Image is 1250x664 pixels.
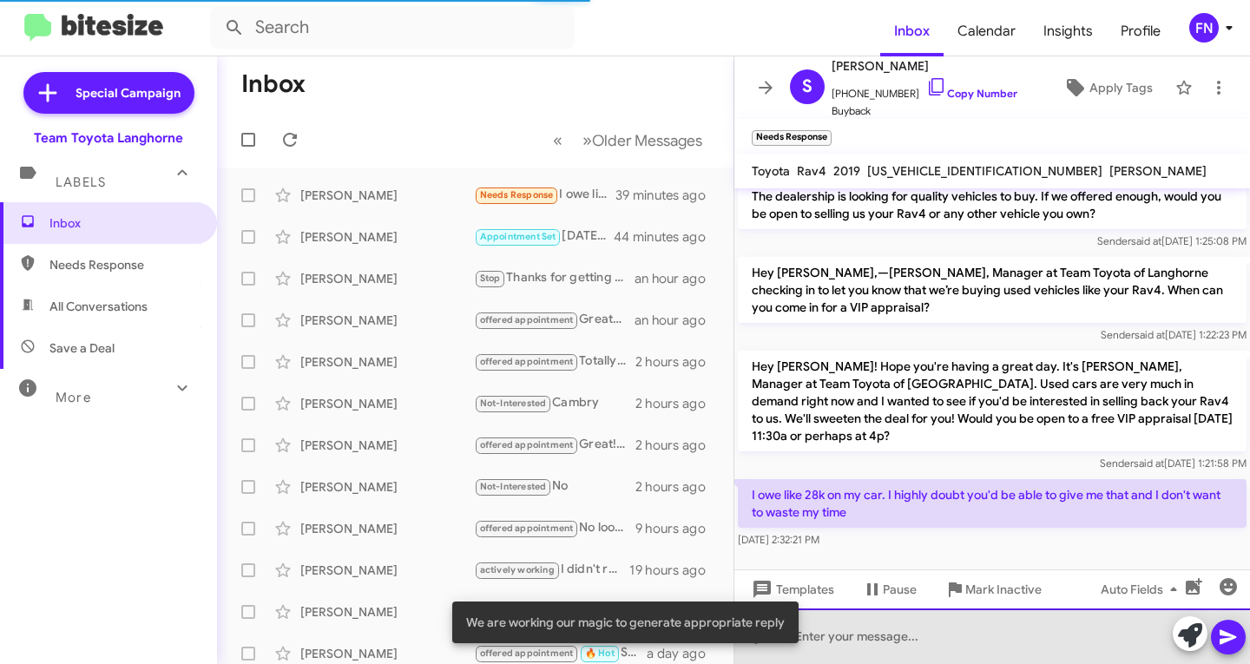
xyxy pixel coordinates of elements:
span: said at [1131,234,1161,247]
span: [DATE] 2:32:21 PM [738,533,819,546]
h1: Inbox [241,70,306,98]
div: I owe like 28k on my car. I highly doubt you'd be able to give me that and I don't want to waste ... [474,185,615,205]
span: Sender [DATE] 1:21:58 PM [1100,457,1247,470]
div: [PERSON_NAME] [300,395,474,412]
button: Pause [848,574,931,605]
div: 39 minutes ago [615,187,720,204]
p: Hey [PERSON_NAME]! Hope you're having a great day. It's [PERSON_NAME], Manager at Team Toyota of ... [738,351,1247,451]
span: said at [1135,328,1165,341]
a: Calendar [944,6,1030,56]
span: [PERSON_NAME] [832,56,1017,76]
span: offered appointment [480,523,574,534]
a: Special Campaign [23,72,194,114]
div: FN [1189,13,1219,43]
a: Inbox [880,6,944,56]
div: [PERSON_NAME] [300,353,474,371]
span: [PERSON_NAME] [1109,163,1207,179]
span: [PHONE_NUMBER] [832,76,1017,102]
span: S [802,73,812,101]
span: Save a Deal [49,339,115,357]
button: FN [1174,13,1231,43]
span: All Conversations [49,298,148,315]
div: [PERSON_NAME] [300,603,474,621]
span: Templates [748,574,834,605]
div: [PERSON_NAME] [300,478,474,496]
span: Buyback [832,102,1017,120]
span: actively working [480,564,555,575]
div: [PERSON_NAME] [300,437,474,454]
div: 9 hours ago [635,520,720,537]
span: Auto Fields [1101,574,1184,605]
span: Not-Interested [480,398,547,409]
span: 2019 [833,163,860,179]
div: 2 hours ago [635,395,720,412]
span: Needs Response [49,256,197,273]
span: We are working our magic to generate appropriate reply [466,614,785,631]
div: 19 hours ago [629,562,720,579]
span: Inbox [49,214,197,232]
span: Older Messages [592,131,702,150]
span: Mark Inactive [965,574,1042,605]
span: Pause [883,574,917,605]
div: 2 hours ago [635,478,720,496]
div: [PERSON_NAME] [300,187,474,204]
span: Special Campaign [76,84,181,102]
div: [PERSON_NAME] [300,562,474,579]
div: Great! When would you like to bring your vehicle in for an appraisal? I have openings [DATE] 10am... [474,435,635,455]
span: More [56,390,91,405]
button: Next [572,122,713,158]
div: Cambry [474,393,635,413]
input: Search [210,7,575,49]
button: Apply Tags [1048,72,1167,103]
p: Hey [PERSON_NAME],—[PERSON_NAME], Manager at Team Toyota of Langhorne checking in to let you know... [738,257,1247,323]
a: Insights [1030,6,1107,56]
div: Totally understand. Would a quick, no-obligation appraisal of your Tacoma help? [474,352,635,371]
span: Stop [480,273,501,284]
nav: Page navigation example [543,122,713,158]
div: [PERSON_NAME] [300,645,474,662]
button: Templates [734,574,848,605]
div: [PERSON_NAME] [300,520,474,537]
button: Mark Inactive [931,574,1056,605]
small: Needs Response [752,130,832,146]
button: Auto Fields [1087,574,1198,605]
div: an hour ago [635,312,720,329]
p: I owe like 28k on my car. I highly doubt you'd be able to give me that and I don't want to waste ... [738,479,1247,528]
div: an hour ago [635,270,720,287]
div: No [474,477,635,496]
span: offered appointment [480,314,574,325]
span: Appointment Set [480,231,556,242]
span: said at [1134,457,1164,470]
div: [PERSON_NAME] [300,270,474,287]
div: No looking for more info and pictures before that thanks [474,518,635,538]
div: [DATE] 11:30 confirmed for an appraisal of your 2022 RAV4 Hybrid! We look forward to meeting with... [474,227,615,247]
a: Copy Number [926,87,1017,100]
a: Profile [1107,6,1174,56]
span: Sender [DATE] 1:22:23 PM [1101,328,1247,341]
div: [PERSON_NAME] [300,228,474,246]
span: Apply Tags [1089,72,1153,103]
span: Not-Interested [480,481,547,492]
span: offered appointment [480,439,574,450]
span: Needs Response [480,189,554,201]
div: Thanks for getting back to [474,268,635,288]
span: Rav4 [797,163,826,179]
div: 2 hours ago [635,353,720,371]
div: I didn't recieve the quote from [PERSON_NAME] [DATE] and haven't made a deposit. It has me nervous. [474,560,629,580]
span: Labels [56,174,106,190]
span: [US_VEHICLE_IDENTIFICATION_NUMBER] [867,163,1102,179]
button: Previous [543,122,573,158]
div: 2 hours ago [635,437,720,454]
div: 44 minutes ago [615,228,720,246]
span: Sender [DATE] 1:25:08 PM [1097,234,1247,247]
div: Great—would you like to schedule a quick appraisal appointment? We can inspect your Camry, provid... [474,310,635,330]
div: [PERSON_NAME] [300,312,474,329]
span: offered appointment [480,356,574,367]
span: » [582,129,592,151]
span: Toyota [752,163,790,179]
span: « [553,129,562,151]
